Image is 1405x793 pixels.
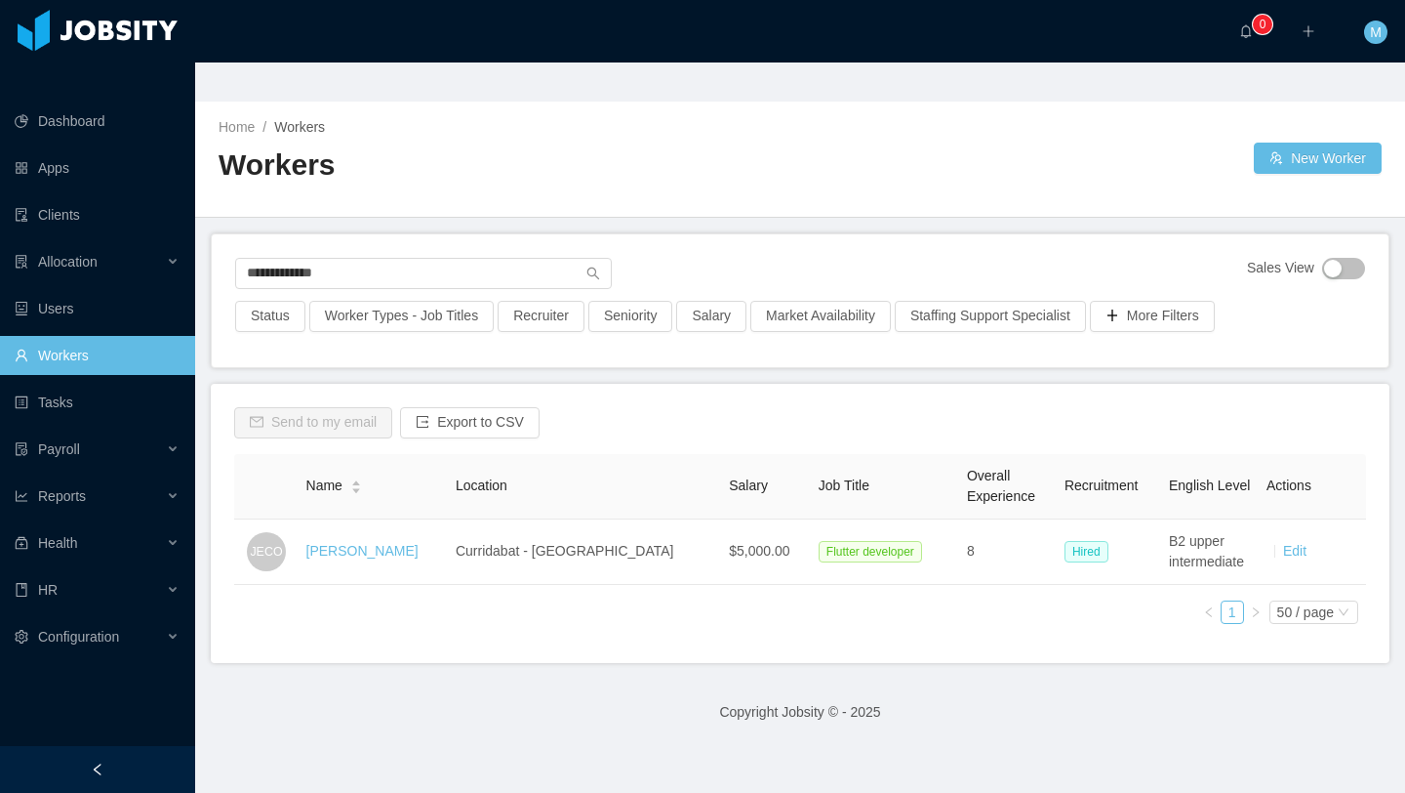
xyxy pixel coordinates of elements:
a: 1 [1222,602,1243,623]
i: icon: left [1203,606,1215,618]
div: 50 / page [1277,602,1334,623]
i: icon: file-protect [15,442,28,456]
a: icon: pie-chartDashboard [15,102,180,141]
span: $5,000.00 [729,543,789,559]
span: Allocation [38,254,98,270]
a: Hired [1064,543,1116,559]
i: icon: setting [15,630,28,644]
a: icon: profileTasks [15,383,180,422]
i: icon: line-chart [15,489,28,503]
div: Sort [350,478,362,491]
button: Market Availability [750,301,891,332]
span: Job Title [819,478,869,493]
span: M [1370,21,1382,44]
span: Workers [274,119,325,135]
i: icon: left [91,763,104,776]
a: icon: appstoreApps [15,148,180,188]
span: Configuration [38,629,119,645]
li: Next Page [1244,601,1267,624]
span: Recruitment [1064,478,1138,493]
span: English Level [1169,478,1250,493]
i: icon: right [1250,606,1262,618]
i: icon: caret-up [350,479,361,484]
button: Worker Types - Job Titles [309,301,494,332]
span: Overall Experience [967,468,1035,504]
i: icon: medicine-box [15,536,28,550]
button: Seniority [588,301,672,332]
span: Name [306,476,342,496]
button: icon: usergroup-addNew Worker [1254,143,1382,174]
li: 1 [1221,601,1244,624]
span: Location [456,478,507,493]
span: Hired [1064,541,1108,563]
i: icon: solution [15,255,28,269]
td: B2 upper intermediate [1161,520,1259,585]
a: [PERSON_NAME] [306,543,419,559]
button: Salary [676,301,746,332]
span: HR [38,582,58,598]
h2: Workers [219,146,800,186]
i: icon: caret-down [350,485,361,491]
span: Sales View [1247,258,1314,279]
span: / [262,119,266,135]
a: icon: userWorkers [15,336,180,375]
span: Salary [729,478,768,493]
button: icon: plusMore Filters [1090,301,1215,332]
span: Health [38,535,77,551]
a: Edit [1283,543,1306,559]
span: Payroll [38,441,80,457]
button: icon: exportExport to CSV [400,407,540,438]
a: Home [219,119,255,135]
button: Staffing Support Specialist [895,301,1086,332]
span: Flutter developer [819,541,922,563]
li: Previous Page [1197,601,1221,624]
button: Recruiter [498,301,584,332]
a: icon: auditClients [15,195,180,234]
span: Reports [38,488,86,504]
i: icon: search [586,267,600,280]
a: icon: robotUsers [15,289,180,328]
td: 8 [959,520,1057,585]
td: Curridabat - [GEOGRAPHIC_DATA] [448,520,721,585]
button: Status [235,301,305,332]
footer: Copyright Jobsity © - 2025 [195,679,1405,746]
i: icon: book [15,583,28,597]
i: icon: down [1338,606,1349,620]
span: Actions [1266,478,1311,493]
span: JECO [250,534,282,569]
